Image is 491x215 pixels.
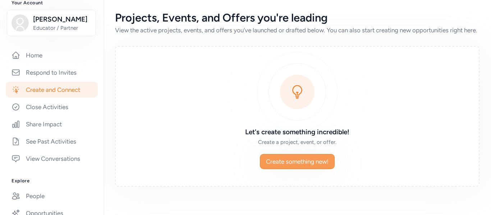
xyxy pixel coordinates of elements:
[6,134,98,149] a: See Past Activities
[7,10,96,36] button: [PERSON_NAME]Educator / Partner
[6,188,98,204] a: People
[6,47,98,63] a: Home
[115,11,479,24] div: Projects, Events, and Offers you're leading
[12,178,92,184] h3: Explore
[6,116,98,132] a: Share Impact
[115,26,479,34] div: View the active projects, events, and offers you've launched or drafted below. You can also start...
[6,151,98,167] a: View Conversations
[33,24,91,32] span: Educator / Partner
[6,65,98,80] a: Respond to Invites
[266,157,329,166] span: Create something new!
[194,127,401,137] h3: Let's create something incredible!
[194,139,401,146] div: Create a project, event, or offer.
[33,14,91,24] span: [PERSON_NAME]
[6,82,98,98] a: Create and Connect
[6,99,98,115] a: Close Activities
[260,154,335,169] button: Create something new!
